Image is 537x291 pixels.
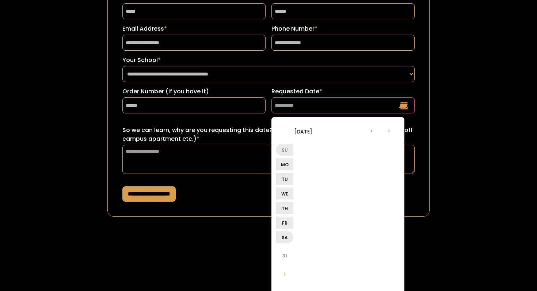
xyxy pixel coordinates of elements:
[122,24,266,33] label: Email Address
[122,126,415,143] label: So we can learn, why are you requesting this date? (ex: sorority recruitment, lease turn over for...
[276,158,293,170] li: Mo
[276,247,293,264] li: 31
[276,265,293,283] li: 1
[276,217,293,229] li: Fr
[276,202,293,214] li: Th
[276,123,331,140] li: [DATE]
[276,187,293,199] li: We
[276,144,293,156] li: Su
[363,121,380,139] li: ‹
[122,87,266,96] label: Order Number (if you have it)
[271,24,415,33] label: Phone Number
[276,173,293,185] li: Tu
[122,56,415,65] label: Your School
[271,87,415,96] label: Requested Date
[380,121,398,139] li: ›
[276,231,293,243] li: Sa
